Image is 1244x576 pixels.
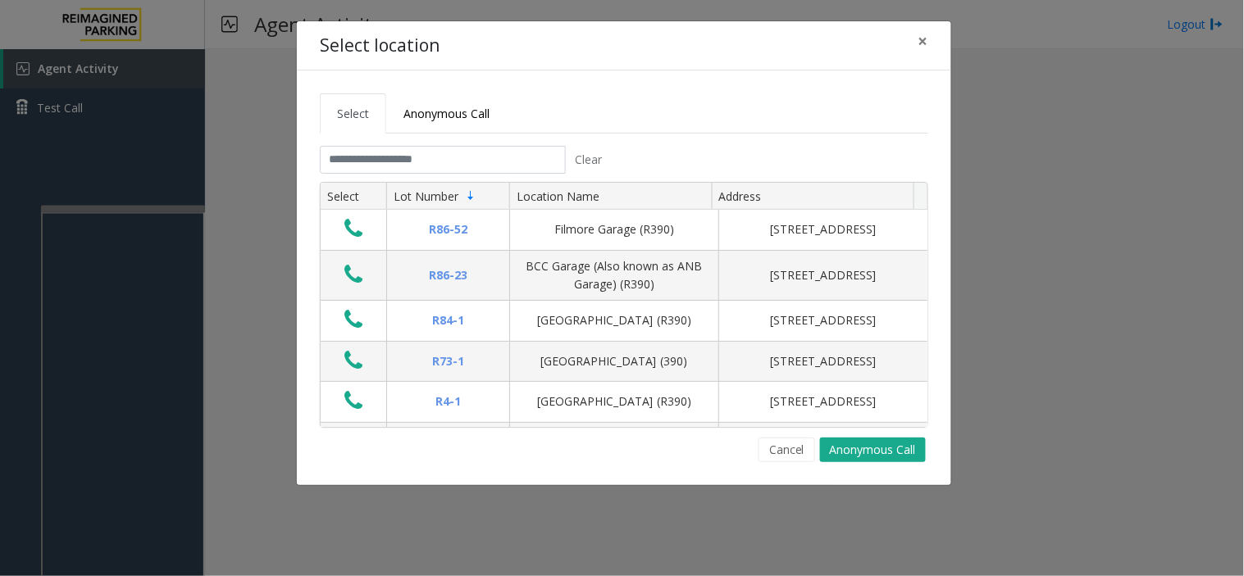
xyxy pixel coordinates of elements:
[729,392,918,410] div: [STREET_ADDRESS]
[729,220,918,238] div: [STREET_ADDRESS]
[520,257,709,294] div: BCC Garage (Also known as ANB Garage) (R390)
[397,311,499,329] div: R84-1
[566,146,612,174] button: Clear
[320,33,440,59] h4: Select location
[320,93,928,134] ul: Tabs
[520,352,709,370] div: [GEOGRAPHIC_DATA] (390)
[759,438,815,462] button: Cancel
[397,266,499,284] div: R86-23
[729,352,918,370] div: [STREET_ADDRESS]
[820,438,926,462] button: Anonymous Call
[397,352,499,370] div: R73-1
[729,266,918,284] div: [STREET_ADDRESS]
[321,183,927,427] div: Data table
[907,21,940,61] button: Close
[520,311,709,329] div: [GEOGRAPHIC_DATA] (R390)
[517,188,599,204] span: Location Name
[520,392,709,410] div: [GEOGRAPHIC_DATA] (R390)
[918,29,928,52] span: ×
[397,392,499,410] div: R4-1
[403,106,490,121] span: Anonymous Call
[520,220,709,238] div: Filmore Garage (R390)
[729,311,918,329] div: [STREET_ADDRESS]
[397,220,499,238] div: R86-52
[719,188,762,204] span: Address
[337,106,369,121] span: Select
[464,189,477,202] span: Sortable
[394,188,458,204] span: Lot Number
[321,183,386,211] th: Select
